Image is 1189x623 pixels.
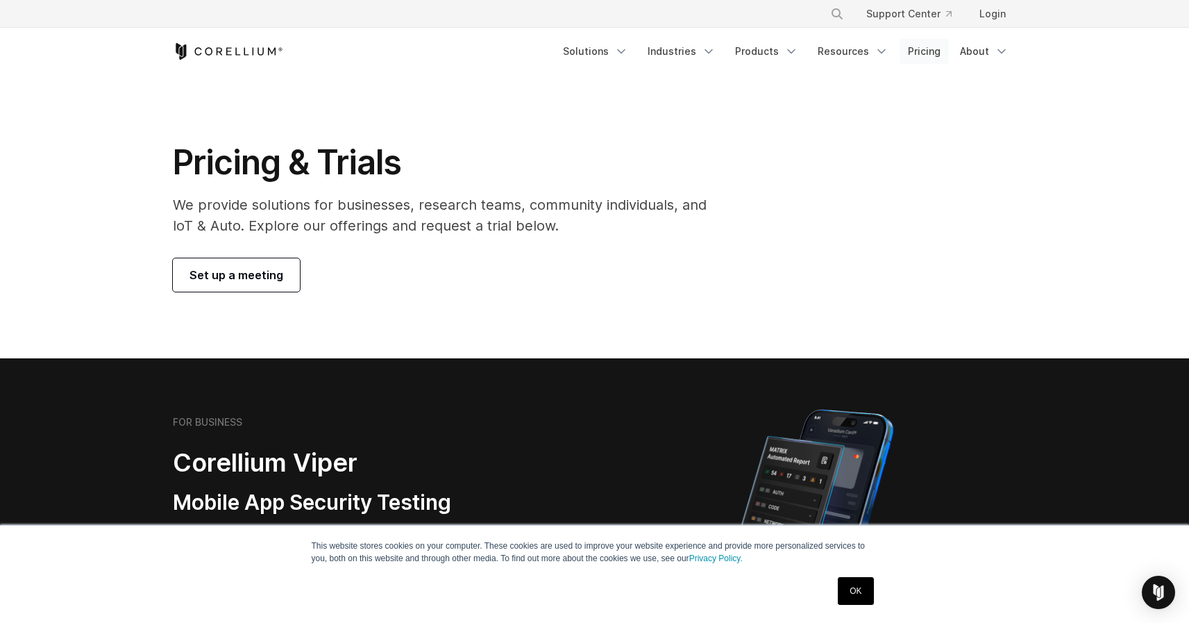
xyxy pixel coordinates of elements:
[173,258,300,292] a: Set up a meeting
[173,43,283,60] a: Corellium Home
[312,540,878,565] p: This website stores cookies on your computer. These cookies are used to improve your website expe...
[639,39,724,64] a: Industries
[173,194,726,236] p: We provide solutions for businesses, research teams, community individuals, and IoT & Auto. Explo...
[173,416,242,429] h6: FOR BUSINESS
[189,267,283,283] span: Set up a meeting
[952,39,1017,64] a: About
[689,554,743,563] a: Privacy Policy.
[813,1,1017,26] div: Navigation Menu
[809,39,897,64] a: Resources
[900,39,949,64] a: Pricing
[173,490,528,516] h3: Mobile App Security Testing
[825,1,850,26] button: Search
[968,1,1017,26] a: Login
[1142,576,1175,609] div: Open Intercom Messenger
[555,39,636,64] a: Solutions
[855,1,963,26] a: Support Center
[173,142,726,183] h1: Pricing & Trials
[727,39,807,64] a: Products
[555,39,1017,64] div: Navigation Menu
[838,577,873,605] a: OK
[173,447,528,479] h2: Corellium Viper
